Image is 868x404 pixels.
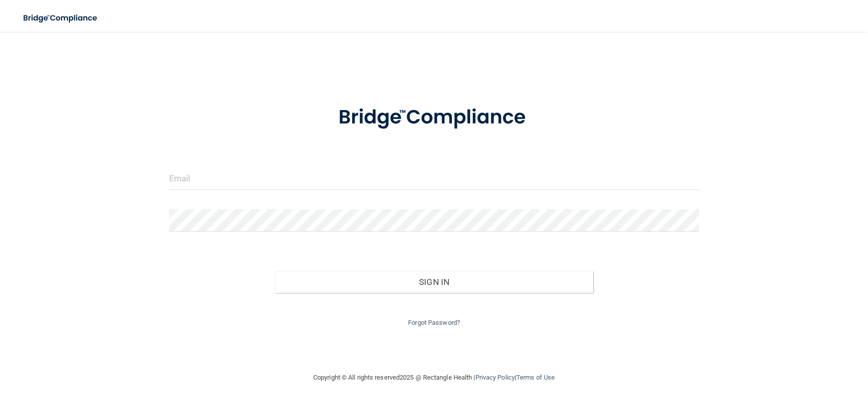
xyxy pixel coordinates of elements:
[475,374,514,381] a: Privacy Policy
[318,92,550,143] img: bridge_compliance_login_screen.278c3ca4.svg
[169,167,699,190] input: Email
[252,362,616,394] div: Copyright © All rights reserved 2025 @ Rectangle Health | |
[408,319,460,326] a: Forgot Password?
[516,374,555,381] a: Terms of Use
[15,8,107,28] img: bridge_compliance_login_screen.278c3ca4.svg
[275,271,593,293] button: Sign In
